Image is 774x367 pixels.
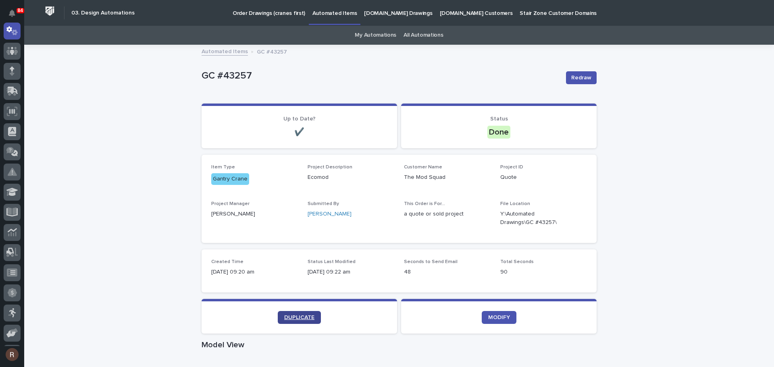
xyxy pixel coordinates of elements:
[211,201,250,206] span: Project Manager
[211,268,298,276] p: [DATE] 09:20 am
[404,173,491,182] p: The Mod Squad
[308,210,352,218] a: [PERSON_NAME]
[278,311,321,324] a: DUPLICATE
[482,311,516,324] a: MODIFY
[211,165,235,170] span: Item Type
[202,70,560,82] p: GC #43257
[500,173,587,182] p: Quote
[283,116,316,122] span: Up to Date?
[490,116,508,122] span: Status
[404,201,445,206] span: This Order is For...
[211,259,243,264] span: Created Time
[4,346,21,363] button: users-avatar
[202,340,597,350] h1: Model View
[18,8,23,13] p: 84
[571,74,591,82] span: Redraw
[71,10,135,17] h2: 03. Design Automations
[404,268,491,276] p: 48
[566,71,597,84] button: Redraw
[500,210,568,227] : Y:\Automated Drawings\GC #43257\
[404,210,491,218] p: a quote or sold project
[487,126,510,139] div: Done
[308,268,394,276] p: [DATE] 09:22 am
[488,315,510,320] span: MODIFY
[202,46,248,56] a: Automated Items
[308,173,394,182] p: Ecomod
[404,165,442,170] span: Customer Name
[500,201,530,206] span: File Location
[500,259,534,264] span: Total Seconds
[211,173,249,185] div: Gantry Crane
[257,47,287,56] p: GC #43257
[308,201,339,206] span: Submitted By
[404,26,443,45] a: All Automations
[308,165,352,170] span: Project Description
[211,127,387,137] p: ✔️
[500,165,523,170] span: Project ID
[308,259,356,264] span: Status Last Modified
[284,315,314,320] span: DUPLICATE
[211,210,298,218] p: [PERSON_NAME]
[500,268,587,276] p: 90
[404,259,458,264] span: Seconds to Send Email
[4,5,21,22] button: Notifications
[42,4,57,19] img: Workspace Logo
[10,10,21,23] div: Notifications84
[355,26,396,45] a: My Automations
